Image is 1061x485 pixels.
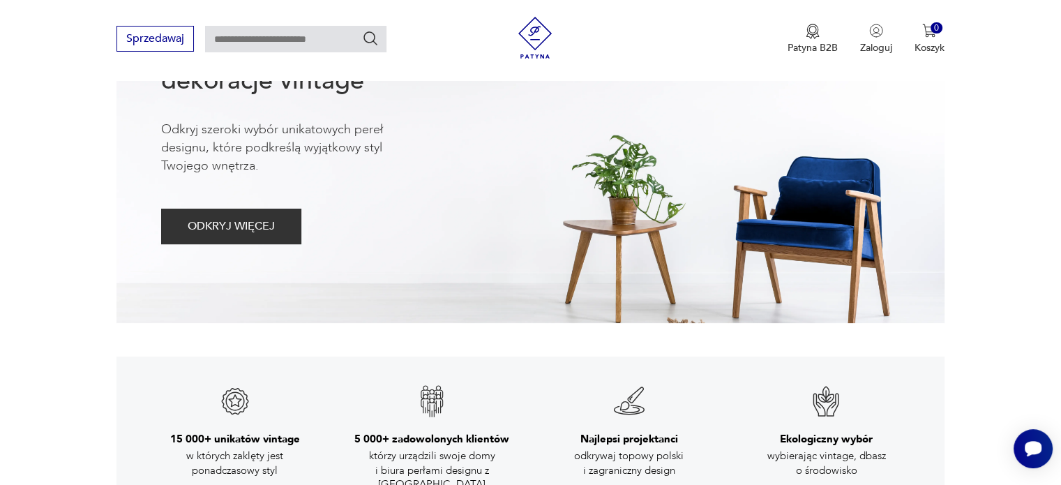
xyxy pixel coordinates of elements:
button: Szukaj [362,30,379,47]
img: Ikonka użytkownika [869,24,883,38]
button: Zaloguj [860,24,892,54]
button: 0Koszyk [915,24,945,54]
button: Patyna B2B [788,24,838,54]
img: Znak gwarancji jakości [612,385,646,418]
h3: 15 000+ unikatów vintage [170,432,300,446]
a: ODKRYJ WIĘCEJ [161,223,301,232]
p: Patyna B2B [788,41,838,54]
p: Koszyk [915,41,945,54]
div: 0 [931,22,942,34]
img: Ikona medalu [806,24,820,39]
button: Sprzedawaj [116,26,194,52]
p: w których zaklęty jest ponadczasowy styl [158,449,312,477]
a: Ikona medaluPatyna B2B [788,24,838,54]
img: Znak gwarancji jakości [415,385,449,418]
h3: Ekologiczny wybór [780,432,873,446]
img: Znak gwarancji jakości [809,385,843,418]
iframe: Smartsupp widget button [1014,429,1053,468]
button: ODKRYJ WIĘCEJ [161,209,301,244]
p: Zaloguj [860,41,892,54]
p: odkrywaj topowy polski i zagraniczny design [552,449,706,477]
img: Ikona koszyka [922,24,936,38]
p: Odkryj szeroki wybór unikatowych pereł designu, które podkreślą wyjątkowy styl Twojego wnętrza. [161,121,426,175]
img: Patyna - sklep z meblami i dekoracjami vintage [514,17,556,59]
h3: 5 000+ zadowolonych klientów [354,432,509,446]
p: wybierając vintage, dbasz o środowisko [749,449,903,477]
img: Znak gwarancji jakości [218,385,252,418]
h3: Najlepsi projektanci [580,432,678,446]
a: Sprzedawaj [116,35,194,45]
